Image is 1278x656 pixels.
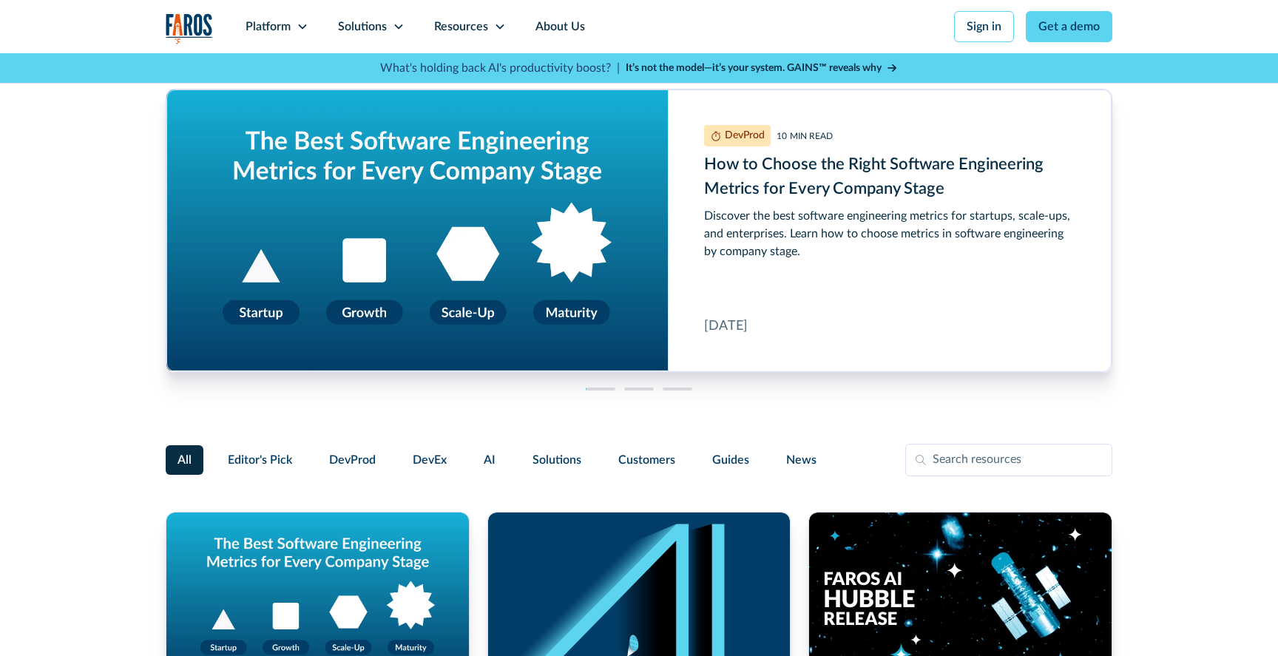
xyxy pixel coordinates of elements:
div: Solutions [338,18,387,35]
span: News [786,451,816,469]
a: How to Choose the Right Software Engineering Metrics for Every Company Stage [166,89,1112,372]
span: DevProd [329,451,376,469]
a: Sign in [954,11,1014,42]
a: It’s not the model—it’s your system. GAINS™ reveals why [626,61,898,76]
p: What's holding back AI's productivity boost? | [380,59,620,77]
span: DevEx [413,451,447,469]
span: Editor's Pick [228,451,292,469]
span: AI [484,451,496,469]
a: Get a demo [1026,11,1112,42]
strong: It’s not the model—it’s your system. GAINS™ reveals why [626,63,882,73]
form: Filter Form [166,444,1112,476]
div: Platform [246,18,291,35]
span: Solutions [532,451,581,469]
input: Search resources [905,444,1112,476]
span: Guides [712,451,749,469]
img: Logo of the analytics and reporting company Faros. [166,13,213,44]
span: All [177,451,192,469]
a: home [166,13,213,44]
div: Resources [434,18,488,35]
span: Customers [618,451,675,469]
div: cms-link [166,89,1112,372]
